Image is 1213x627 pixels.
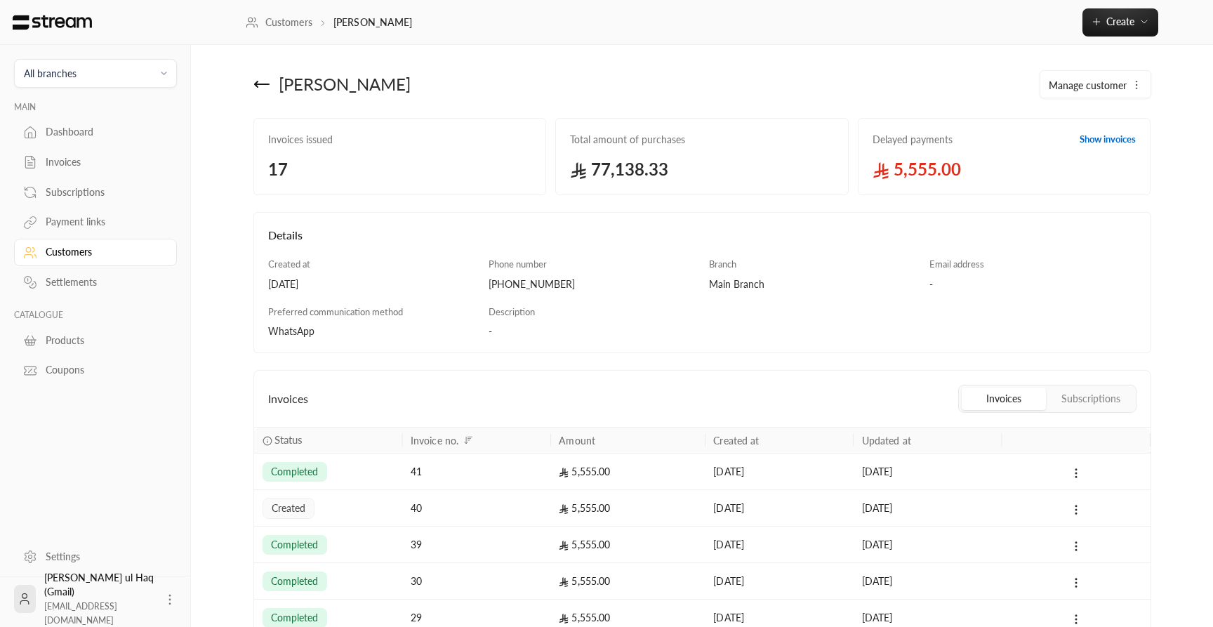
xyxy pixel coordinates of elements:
[862,435,911,447] div: Updated at
[24,66,77,81] div: All branches
[713,527,844,562] div: [DATE]
[489,324,916,338] div: -
[709,258,736,270] span: Branch
[873,158,1136,180] span: 5,555.00
[1049,388,1133,410] button: Subscriptions
[559,563,696,599] div: 5,555.00
[46,245,159,259] div: Customers
[1082,8,1158,37] button: Create
[713,435,759,447] div: Created at
[489,306,535,317] span: Description
[713,454,844,489] div: [DATE]
[46,275,159,289] div: Settlements
[271,465,319,479] span: completed
[14,357,177,384] a: Coupons
[559,454,696,489] div: 5,555.00
[559,490,696,526] div: 5,555.00
[713,563,844,599] div: [DATE]
[271,611,319,625] span: completed
[46,185,159,199] div: Subscriptions
[246,15,312,29] a: Customers
[44,601,117,626] span: [EMAIL_ADDRESS][DOMAIN_NAME]
[929,277,1136,291] div: -
[14,178,177,206] a: Subscriptions
[862,527,993,562] div: [DATE]
[274,433,303,447] span: Status
[14,543,177,570] a: Settings
[268,228,303,242] span: Details
[46,334,159,348] div: Products
[858,118,1151,195] a: Delayed paymentsShow invoices 5,555.00
[46,155,159,169] div: Invoices
[411,527,542,562] div: 39
[559,527,696,562] div: 5,555.00
[713,490,844,526] div: [DATE]
[14,209,177,236] a: Payment links
[570,133,834,147] span: Total amount of purchases
[14,269,177,296] a: Settlements
[271,574,319,588] span: completed
[559,435,595,447] div: Amount
[1106,15,1134,27] span: Create
[570,158,834,180] span: 77,138.33
[460,432,477,449] button: Sort
[14,149,177,176] a: Invoices
[268,306,403,317] span: Preferred communication method
[489,258,547,270] span: Phone number
[333,15,413,29] p: [PERSON_NAME]
[1040,71,1151,99] button: Manage customer
[268,277,475,291] div: [DATE]
[14,239,177,266] a: Customers
[14,119,177,146] a: Dashboard
[862,454,993,489] div: [DATE]
[709,277,916,291] div: Main Branch
[268,325,314,337] span: WhatsApp
[268,133,532,147] span: Invoices issued
[46,125,159,139] div: Dashboard
[14,326,177,354] a: Products
[46,363,159,377] div: Coupons
[246,15,413,29] nav: breadcrumb
[962,388,1046,410] button: Invoices
[11,15,93,30] img: Logo
[46,550,159,564] div: Settings
[862,490,993,526] div: [DATE]
[279,73,411,95] div: [PERSON_NAME]
[268,258,310,270] span: Created at
[268,390,308,407] span: Invoices
[1049,78,1127,93] span: Manage customer
[46,215,159,229] div: Payment links
[873,133,953,147] span: Delayed payments
[44,571,154,627] div: [PERSON_NAME] ul Haq (Gmail)
[268,158,532,180] span: 17
[14,102,177,113] p: MAIN
[272,501,306,515] span: created
[271,538,319,552] span: completed
[1080,133,1136,147] a: Show invoices
[489,277,696,291] div: [PHONE_NUMBER]
[14,59,177,88] button: All branches
[862,563,993,599] div: [DATE]
[929,258,984,270] span: Email address
[411,435,458,447] div: Invoice no.
[411,454,542,489] div: 41
[411,563,542,599] div: 30
[14,310,177,321] p: CATALOGUE
[411,490,542,526] div: 40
